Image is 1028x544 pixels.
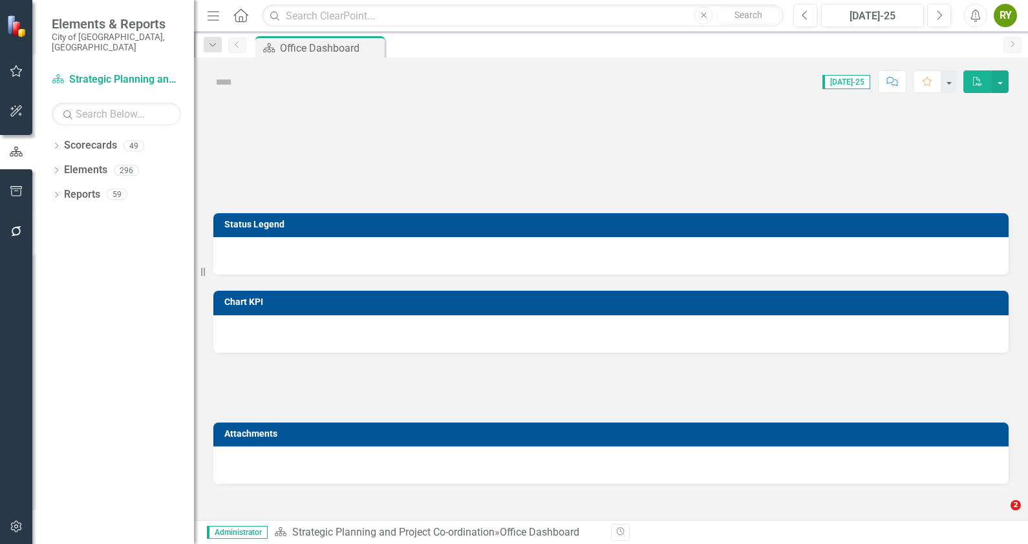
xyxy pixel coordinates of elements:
a: Strategic Planning and Project Co-ordination [52,72,181,87]
span: Search [734,10,762,20]
div: [DATE]-25 [826,8,919,24]
div: » [274,525,601,540]
span: Administrator [207,526,268,539]
a: Strategic Planning and Project Co-ordination [292,526,495,538]
a: Scorecards [64,138,117,153]
input: Search ClearPoint... [262,5,784,27]
small: City of [GEOGRAPHIC_DATA], [GEOGRAPHIC_DATA] [52,32,181,53]
button: [DATE]-25 [821,4,924,27]
button: Search [716,6,780,25]
div: Office Dashboard [500,526,579,538]
img: ClearPoint Strategy [6,15,29,37]
h3: Chart KPI [224,297,1002,307]
a: Elements [64,163,107,178]
div: 296 [114,165,139,176]
a: Reports [64,187,100,202]
div: Office Dashboard [280,40,381,56]
span: Elements & Reports [52,16,181,32]
img: Not Defined [213,72,234,92]
h3: Attachments [224,429,1002,439]
h3: Status Legend [224,220,1002,229]
span: 2 [1011,500,1021,510]
div: 59 [107,189,127,200]
div: 49 [123,140,144,151]
iframe: Intercom live chat [984,500,1015,531]
input: Search Below... [52,103,181,125]
button: RY [994,4,1017,27]
span: [DATE]-25 [822,75,870,89]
